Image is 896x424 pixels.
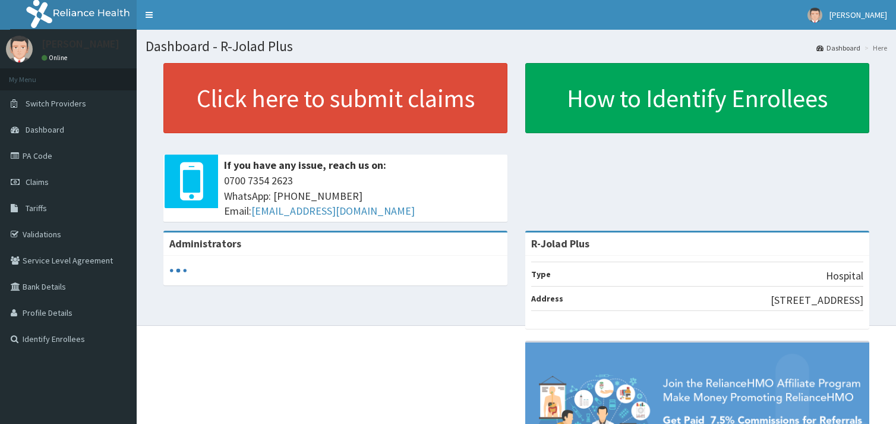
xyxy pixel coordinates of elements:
li: Here [862,43,887,53]
img: User Image [6,36,33,62]
span: [PERSON_NAME] [829,10,887,20]
p: Hospital [826,268,863,284]
b: If you have any issue, reach us on: [224,158,386,172]
b: Address [531,293,563,304]
span: Tariffs [26,203,47,213]
span: Dashboard [26,124,64,135]
svg: audio-loading [169,262,187,279]
p: [STREET_ADDRESS] [771,293,863,308]
strong: R-Jolad Plus [531,237,589,250]
a: Online [42,54,70,62]
a: How to Identify Enrollees [525,63,869,133]
span: Claims [26,177,49,187]
span: 0700 7354 2623 WhatsApp: [PHONE_NUMBER] Email: [224,173,501,219]
h1: Dashboard - R-Jolad Plus [146,39,887,54]
a: [EMAIL_ADDRESS][DOMAIN_NAME] [251,204,415,218]
a: Dashboard [816,43,860,53]
b: Administrators [169,237,241,250]
a: Click here to submit claims [163,63,507,133]
b: Type [531,269,551,279]
p: [PERSON_NAME] [42,39,119,49]
img: User Image [807,8,822,23]
span: Switch Providers [26,98,86,109]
